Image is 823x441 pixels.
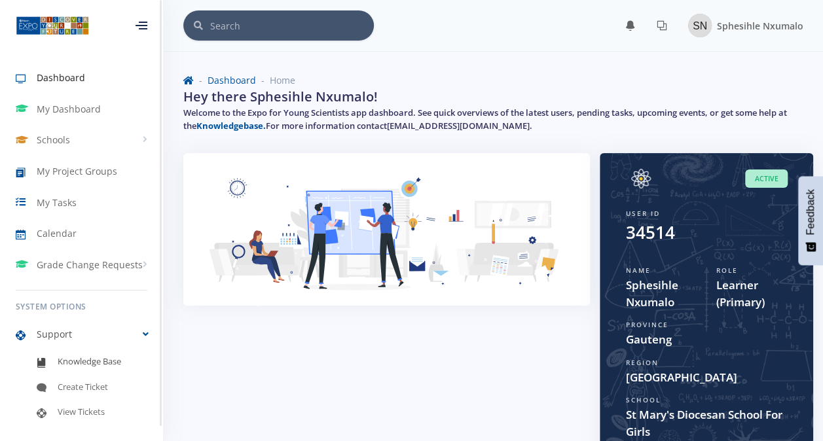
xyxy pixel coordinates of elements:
[37,226,77,240] span: Calendar
[37,133,70,147] span: Schools
[16,15,89,36] img: ...
[199,169,574,311] img: Learner
[716,266,738,275] span: Role
[210,10,374,41] input: Search
[625,358,658,367] span: Region
[37,71,85,84] span: Dashboard
[196,120,266,132] a: Knowledgebase.
[625,220,674,245] div: 34514
[805,189,816,235] span: Feedback
[183,73,803,87] nav: breadcrumb
[37,196,77,209] span: My Tasks
[717,20,803,32] span: Sphesihle Nxumalo
[625,395,660,404] span: School
[387,120,530,132] a: [EMAIL_ADDRESS][DOMAIN_NAME]
[625,266,650,275] span: Name
[37,164,117,178] span: My Project Groups
[798,176,823,265] button: Feedback - Show survey
[37,258,143,272] span: Grade Change Requests
[678,11,803,40] a: Image placeholder Sphesihle Nxumalo
[688,14,712,37] img: Image placeholder
[16,301,147,313] h6: System Options
[745,169,788,188] span: Active
[625,369,788,386] span: [GEOGRAPHIC_DATA]
[208,74,256,86] a: Dashboard
[625,209,659,218] span: User ID
[58,381,108,394] span: Create Ticket
[183,87,378,107] h2: Hey there Sphesihle Nxumalo!
[625,320,668,329] span: Province
[37,327,72,341] span: Support
[625,277,697,310] span: Sphesihle Nxumalo
[183,107,803,132] h5: Welcome to the Expo for Young Scientists app dashboard. See quick overviews of the latest users, ...
[625,331,788,348] span: Gauteng
[256,73,295,87] li: Home
[716,277,788,310] span: Learner (Primary)
[58,406,105,419] span: View Tickets
[625,406,788,440] span: St Mary's Diocesan School For Girls
[625,169,657,188] img: Image placeholder
[37,102,101,116] span: My Dashboard
[58,355,121,368] span: Knowledge Base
